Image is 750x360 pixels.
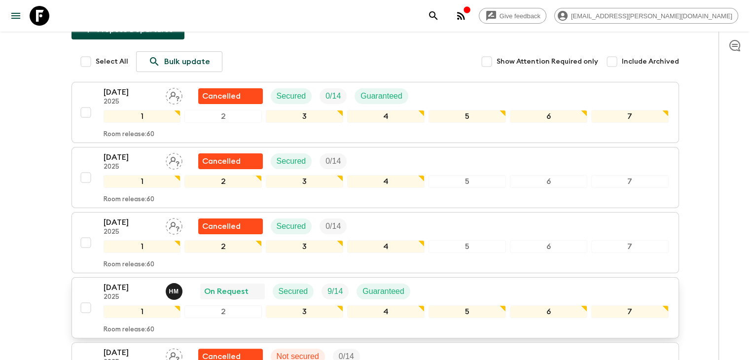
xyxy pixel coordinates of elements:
p: Cancelled [202,155,241,167]
div: 1 [104,110,181,123]
div: 3 [266,305,343,318]
div: 7 [591,110,669,123]
div: 6 [510,110,587,123]
div: Trip Fill [320,153,347,169]
button: [DATE]2025Assign pack leaderFlash Pack cancellationSecuredTrip Fill1234567Room release:60 [71,212,679,273]
button: HM [166,283,184,300]
div: 4 [347,305,425,318]
p: Secured [277,90,306,102]
span: Assign pack leader [166,91,182,99]
button: search adventures [424,6,443,26]
p: 2025 [104,98,158,106]
p: Secured [277,220,306,232]
div: 1 [104,175,181,188]
div: 7 [591,240,669,253]
div: 5 [429,240,506,253]
p: Room release: 60 [104,326,154,334]
div: Secured [271,218,312,234]
div: 3 [266,175,343,188]
a: Give feedback [479,8,546,24]
p: [DATE] [104,216,158,228]
span: Assign pack leader [166,156,182,164]
button: [DATE]2025Assign pack leaderFlash Pack cancellationSecuredTrip FillGuaranteed1234567Room release:60 [71,82,679,143]
div: 2 [184,305,262,318]
p: Cancelled [202,220,241,232]
p: [DATE] [104,86,158,98]
span: Assign pack leader [166,221,182,229]
div: Flash Pack cancellation [198,88,263,104]
p: Guaranteed [360,90,402,102]
span: Include Archived [622,57,679,67]
p: On Request [204,286,249,297]
div: Flash Pack cancellation [198,153,263,169]
span: Show Attention Required only [497,57,598,67]
span: Assign pack leader [166,351,182,359]
div: 2 [184,175,262,188]
span: [EMAIL_ADDRESS][PERSON_NAME][DOMAIN_NAME] [566,12,738,20]
p: 2025 [104,163,158,171]
p: 0 / 14 [325,90,341,102]
p: Secured [277,155,306,167]
span: Give feedback [494,12,546,20]
div: 6 [510,175,587,188]
div: 3 [266,110,343,123]
button: [DATE]2025Hob MedinaOn RequestSecuredTrip FillGuaranteed1234567Room release:60 [71,277,679,338]
p: H M [169,288,179,295]
div: Flash Pack cancellation [198,218,263,234]
p: [DATE] [104,282,158,293]
div: Secured [271,153,312,169]
div: 6 [510,305,587,318]
div: 2 [184,240,262,253]
p: [DATE] [104,347,158,359]
span: Select All [96,57,128,67]
p: 2025 [104,228,158,236]
p: Cancelled [202,90,241,102]
p: 0 / 14 [325,155,341,167]
button: menu [6,6,26,26]
div: 7 [591,175,669,188]
p: Guaranteed [362,286,404,297]
div: 7 [591,305,669,318]
div: 5 [429,175,506,188]
p: 0 / 14 [325,220,341,232]
div: Trip Fill [320,88,347,104]
div: Secured [273,284,314,299]
div: 5 [429,305,506,318]
a: Bulk update [136,51,222,72]
button: [DATE]2025Assign pack leaderFlash Pack cancellationSecuredTrip Fill1234567Room release:60 [71,147,679,208]
div: 5 [429,110,506,123]
p: 9 / 14 [327,286,343,297]
p: Room release: 60 [104,131,154,139]
p: Bulk update [164,56,210,68]
p: Room release: 60 [104,196,154,204]
div: 1 [104,240,181,253]
div: 3 [266,240,343,253]
div: 6 [510,240,587,253]
div: Trip Fill [320,218,347,234]
div: Trip Fill [321,284,349,299]
div: 4 [347,175,425,188]
div: [EMAIL_ADDRESS][PERSON_NAME][DOMAIN_NAME] [554,8,738,24]
p: Room release: 60 [104,261,154,269]
div: 1 [104,305,181,318]
div: 4 [347,240,425,253]
div: 2 [184,110,262,123]
p: 2025 [104,293,158,301]
p: Secured [279,286,308,297]
div: 4 [347,110,425,123]
p: [DATE] [104,151,158,163]
div: Secured [271,88,312,104]
span: Hob Medina [166,286,184,294]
